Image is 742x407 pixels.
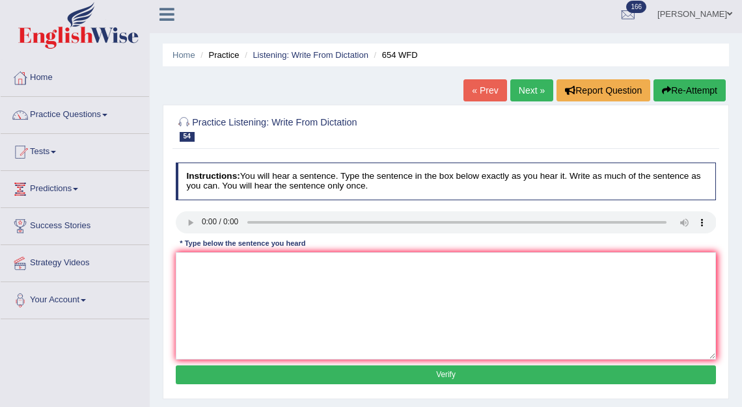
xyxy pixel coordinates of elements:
button: Verify [176,365,717,384]
div: * Type below the sentence you heard [176,239,310,250]
button: Report Question [556,79,650,101]
a: Home [1,60,149,92]
a: Your Account [1,282,149,315]
a: Predictions [1,171,149,203]
b: Instructions: [186,171,240,181]
span: 54 [180,132,195,142]
a: Strategy Videos [1,245,149,278]
a: Success Stories [1,208,149,241]
a: Next » [510,79,553,101]
span: 166 [626,1,646,13]
li: Practice [197,49,239,61]
li: 654 WFD [371,49,418,61]
a: Practice Questions [1,97,149,129]
a: Home [172,50,195,60]
h2: Practice Listening: Write From Dictation [176,114,511,142]
a: Tests [1,134,149,166]
a: Listening: Write From Dictation [253,50,368,60]
button: Re-Attempt [653,79,726,101]
a: « Prev [463,79,506,101]
h4: You will hear a sentence. Type the sentence in the box below exactly as you hear it. Write as muc... [176,163,717,200]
